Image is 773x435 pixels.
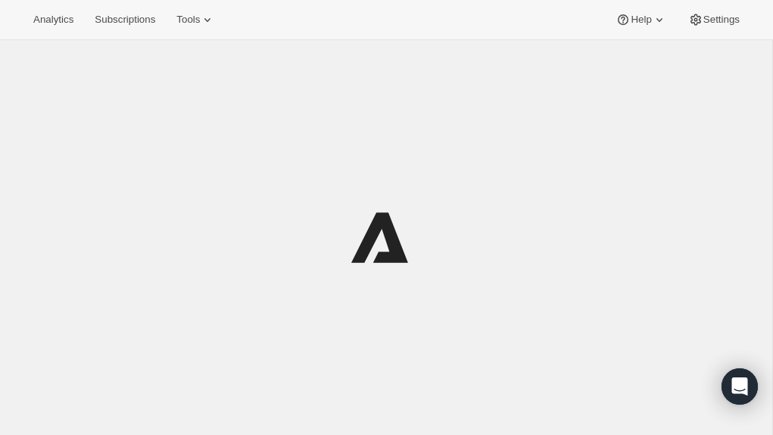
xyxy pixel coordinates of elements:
button: Tools [167,9,224,30]
button: Help [606,9,675,30]
span: Settings [703,14,740,26]
button: Settings [679,9,749,30]
span: Analytics [33,14,73,26]
span: Subscriptions [95,14,155,26]
span: Tools [176,14,200,26]
button: Subscriptions [86,9,164,30]
div: Open Intercom Messenger [722,368,758,405]
button: Analytics [24,9,83,30]
span: Help [631,14,651,26]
